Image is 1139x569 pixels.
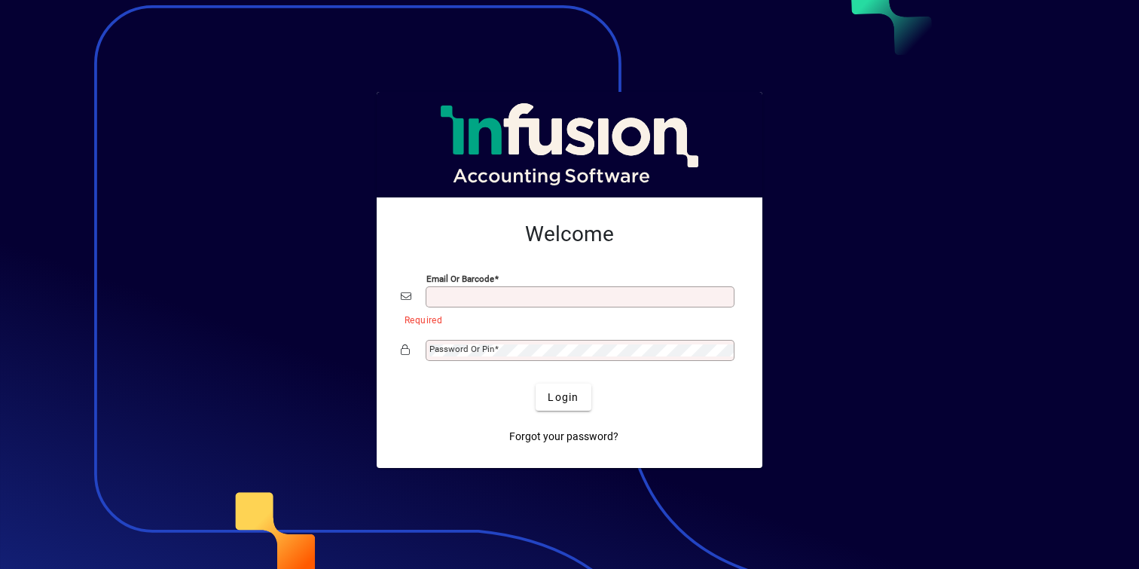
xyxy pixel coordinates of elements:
[429,344,494,354] mat-label: Password or Pin
[401,222,738,247] h2: Welcome
[548,390,579,405] span: Login
[426,274,494,284] mat-label: Email or Barcode
[536,384,591,411] button: Login
[405,311,726,327] mat-error: Required
[503,423,624,450] a: Forgot your password?
[509,429,618,445] span: Forgot your password?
